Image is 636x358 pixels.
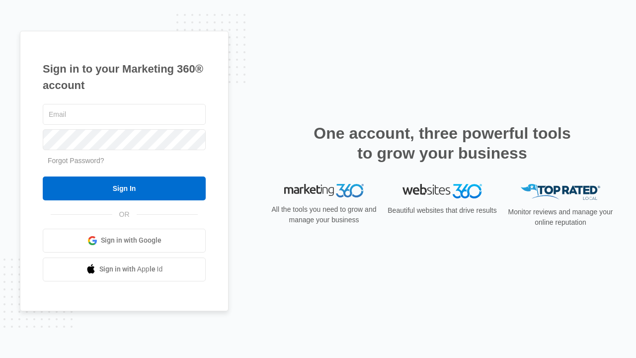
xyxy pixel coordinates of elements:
[521,184,600,200] img: Top Rated Local
[43,229,206,253] a: Sign in with Google
[311,123,574,163] h2: One account, three powerful tools to grow your business
[48,157,104,165] a: Forgot Password?
[387,205,498,216] p: Beautiful websites that drive results
[43,258,206,281] a: Sign in with Apple Id
[112,209,137,220] span: OR
[284,184,364,198] img: Marketing 360
[268,204,380,225] p: All the tools you need to grow and manage your business
[505,207,616,228] p: Monitor reviews and manage your online reputation
[99,264,163,274] span: Sign in with Apple Id
[43,104,206,125] input: Email
[43,177,206,200] input: Sign In
[402,184,482,198] img: Websites 360
[101,235,161,246] span: Sign in with Google
[43,61,206,93] h1: Sign in to your Marketing 360® account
